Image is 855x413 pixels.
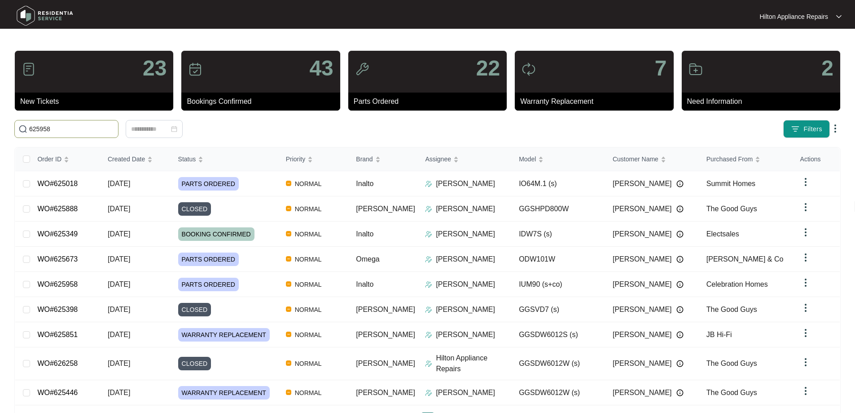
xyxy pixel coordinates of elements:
span: BOOKING CONFIRMED [178,227,254,241]
a: WO#626258 [37,360,78,367]
th: Model [512,147,605,171]
p: Hilton Appliance Repairs [759,12,828,21]
img: Assigner Icon [425,389,432,396]
p: 7 [655,58,667,79]
span: The Good Guys [706,389,757,396]
p: 43 [309,58,333,79]
p: Hilton Appliance Repairs [436,353,512,374]
span: PARTS ORDERED [178,278,239,291]
span: [PERSON_NAME] [613,279,672,290]
img: residentia service logo [13,2,76,29]
span: Omega [356,255,379,263]
span: Model [519,154,536,164]
img: Vercel Logo [286,390,291,395]
span: Customer Name [613,154,658,164]
span: [PERSON_NAME] [613,387,672,398]
img: dropdown arrow [800,302,811,313]
span: Electsales [706,230,739,238]
a: WO#625446 [37,389,78,396]
img: Vercel Logo [286,231,291,236]
td: GGSDW6012S (s) [512,322,605,347]
a: WO#625958 [37,280,78,288]
span: Purchased From [706,154,753,164]
th: Purchased From [699,147,793,171]
span: [PERSON_NAME] [356,389,415,396]
a: WO#625888 [37,205,78,213]
span: Inalto [356,180,373,187]
th: Assignee [418,147,512,171]
p: [PERSON_NAME] [436,178,495,189]
span: [PERSON_NAME] & Co [706,255,784,263]
span: PARTS ORDERED [178,177,239,191]
span: [DATE] [108,205,130,213]
span: The Good Guys [706,360,757,367]
img: icon [22,62,36,76]
span: NORMAL [291,358,325,369]
span: [DATE] [108,280,130,288]
span: Summit Homes [706,180,755,187]
img: dropdown arrow [800,202,811,213]
td: ODW101W [512,247,605,272]
img: Vercel Logo [286,306,291,312]
span: CLOSED [178,202,211,216]
p: 23 [143,58,167,79]
img: dropdown arrow [800,357,811,368]
span: Inalto [356,230,373,238]
img: Info icon [676,360,684,367]
img: Assigner Icon [425,306,432,313]
img: Info icon [676,231,684,238]
p: 2 [821,58,833,79]
p: [PERSON_NAME] [436,329,495,340]
span: Created Date [108,154,145,164]
span: WARRANTY REPLACEMENT [178,328,270,342]
span: PARTS ORDERED [178,253,239,266]
th: Actions [793,147,840,171]
th: Created Date [101,147,171,171]
img: dropdown arrow [800,277,811,288]
img: Info icon [676,281,684,288]
img: icon [355,62,369,76]
span: Priority [286,154,306,164]
span: CLOSED [178,357,211,370]
img: Assigner Icon [425,231,432,238]
span: Assignee [425,154,451,164]
span: Status [178,154,196,164]
span: [PERSON_NAME] [613,178,672,189]
p: Need Information [687,96,840,107]
span: Filters [803,124,822,134]
span: [PERSON_NAME] [613,229,672,240]
td: GGSHPD800W [512,196,605,222]
p: [PERSON_NAME] [436,279,495,290]
span: NORMAL [291,178,325,189]
a: WO#625673 [37,255,78,263]
input: Search by Order Id, Assignee Name, Customer Name, Brand and Model [29,124,114,134]
span: Inalto [356,280,373,288]
img: Vercel Logo [286,360,291,366]
img: Assigner Icon [425,360,432,367]
img: dropdown arrow [800,328,811,338]
img: Info icon [676,256,684,263]
span: The Good Guys [706,306,757,313]
th: Priority [279,147,349,171]
button: filter iconFilters [783,120,830,138]
span: [PERSON_NAME] [613,254,672,265]
span: JB Hi-Fi [706,331,732,338]
span: [PERSON_NAME] [613,204,672,214]
img: Info icon [676,306,684,313]
span: NORMAL [291,304,325,315]
img: Assigner Icon [425,205,432,213]
span: Celebration Homes [706,280,768,288]
img: icon [188,62,202,76]
span: NORMAL [291,329,325,340]
span: WARRANTY REPLACEMENT [178,386,270,400]
img: filter icon [791,124,800,133]
a: WO#625398 [37,306,78,313]
img: Assigner Icon [425,180,432,187]
img: icon [522,62,536,76]
th: Brand [349,147,418,171]
span: [DATE] [108,360,130,367]
span: NORMAL [291,387,325,398]
td: IO64M.1 (s) [512,171,605,196]
span: [DATE] [108,389,130,396]
span: CLOSED [178,303,211,316]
